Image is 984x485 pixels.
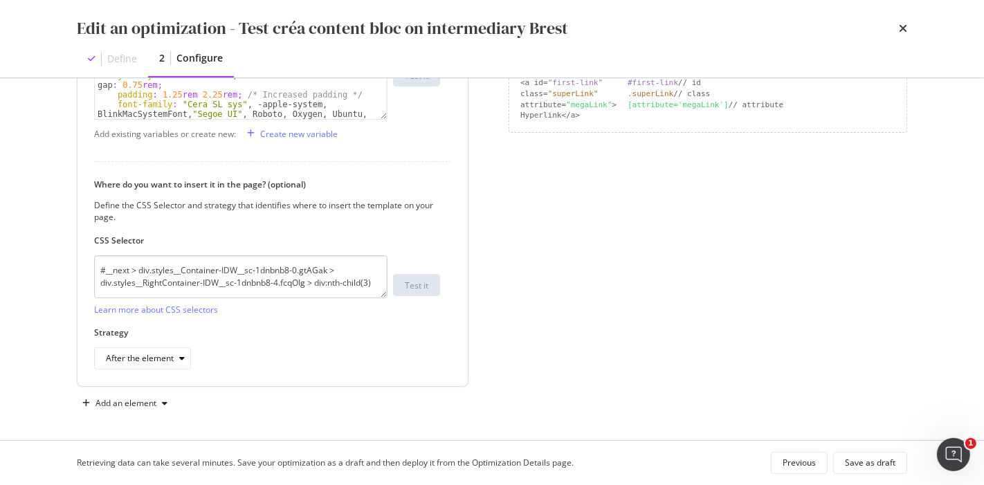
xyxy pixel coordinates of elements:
[548,78,603,87] div: "first-link"
[94,199,440,223] div: Define the CSS Selector and strategy that identifies where to insert the template on your page.
[94,179,440,190] label: Where do you want to insert it in the page? (optional)
[628,89,895,100] div: // class
[628,77,895,89] div: // id
[628,100,729,109] div: [attribute='megaLink']
[260,128,338,140] div: Create new variable
[176,51,223,65] div: Configure
[95,399,156,408] div: Add an element
[771,452,828,474] button: Previous
[937,438,970,471] iframe: Intercom live chat
[965,438,976,449] span: 1
[520,89,617,100] div: class=
[106,354,174,363] div: After the element
[94,347,191,369] button: After the element
[833,452,907,474] button: Save as draft
[159,51,165,65] div: 2
[94,128,236,140] div: Add existing variables or create new:
[783,457,816,468] div: Previous
[548,89,599,98] div: "superLink"
[94,327,440,338] label: Strategy
[520,110,617,121] div: Hyperlink</a>
[520,77,617,89] div: <a id=
[107,52,137,66] div: Define
[94,235,440,246] label: CSS Selector
[242,122,338,145] button: Create new variable
[845,457,895,468] div: Save as draft
[628,100,895,111] div: // attribute
[77,457,574,468] div: Retrieving data can take several minutes. Save your optimization as a draft and then deploy it fr...
[520,100,617,111] div: attribute= >
[628,78,678,87] div: #first-link
[94,255,388,298] textarea: #__next > div.styles__Container-IDW__sc-1dnbnb8-0.gtAGak > div.styles__RightContainer-IDW__sc-1dn...
[77,17,568,40] div: Edit an optimization - Test créa content bloc on intermediary Brest
[405,280,428,291] div: Test it
[94,304,218,315] a: Learn more about CSS selectors
[393,274,440,296] button: Test it
[566,100,612,109] div: "megaLink"
[628,89,673,98] div: .superLink
[77,392,173,414] button: Add an element
[899,17,907,40] div: times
